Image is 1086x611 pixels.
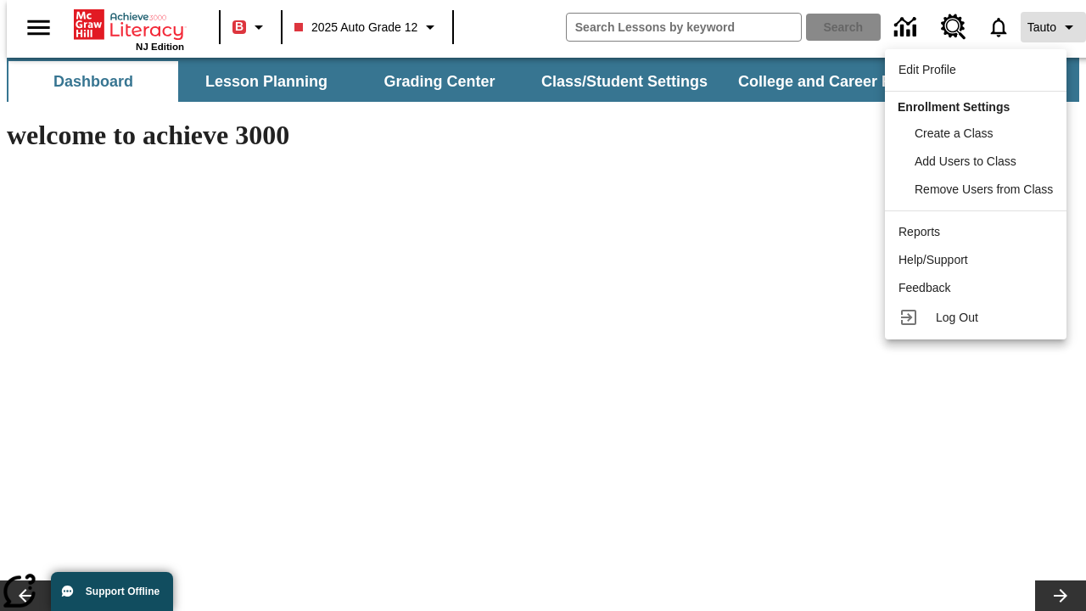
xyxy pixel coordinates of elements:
span: Edit Profile [898,63,956,76]
span: Create a Class [915,126,994,140]
span: Enrollment Settings [898,100,1010,114]
span: Remove Users from Class [915,182,1053,196]
span: Feedback [898,281,950,294]
span: Add Users to Class [915,154,1016,168]
span: Help/Support [898,253,968,266]
span: Log Out [936,311,978,324]
span: Reports [898,225,940,238]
